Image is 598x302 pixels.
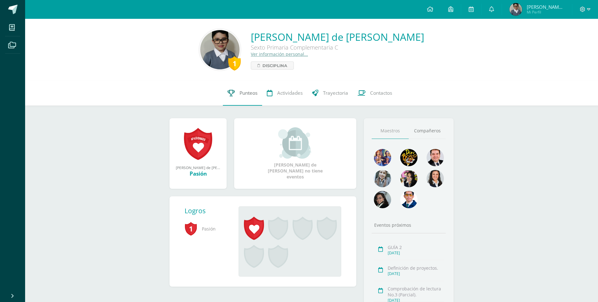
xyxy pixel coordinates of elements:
[427,149,444,166] img: 79570d67cb4e5015f1d97fde0ec62c05.png
[400,149,418,166] img: 29fc2a48271e3f3676cb2cb292ff2552.png
[388,244,444,250] div: GUÍA 2
[372,222,446,228] div: Eventos próximos
[278,127,312,159] img: event_small.png
[400,191,418,208] img: 07eb4d60f557dd093c6c8aea524992b7.png
[374,149,391,166] img: 88256b496371d55dc06d1c3f8a5004f4.png
[388,250,444,256] div: [DATE]
[527,4,564,10] span: [PERSON_NAME] de [PERSON_NAME]
[200,30,240,69] img: ae5be904859e1f54caa8372de999d767.png
[427,170,444,187] img: 7e15a45bc4439684581270cc35259faa.png
[228,56,241,71] div: 1
[370,90,392,96] span: Contactos
[264,127,327,180] div: [PERSON_NAME] de [PERSON_NAME] no tiene eventos
[185,206,234,215] div: Logros
[185,220,229,237] span: Pasión
[527,9,564,15] span: Mi Perfil
[262,62,287,69] span: Disciplina
[240,90,257,96] span: Punteos
[388,265,444,271] div: Definición de proyectos.
[176,170,220,177] div: Pasión
[388,271,444,276] div: [DATE]
[251,44,424,51] div: Sexto Primaria Complementaria C
[374,170,391,187] img: 45bd7986b8947ad7e5894cbc9b781108.png
[353,81,397,106] a: Contactos
[251,30,424,44] a: [PERSON_NAME] de [PERSON_NAME]
[176,165,220,170] div: [PERSON_NAME] de [PERSON_NAME] obtuvo
[400,170,418,187] img: ddcb7e3f3dd5693f9a3e043a79a89297.png
[185,221,197,236] span: 1
[251,61,294,70] a: Disciplina
[374,191,391,208] img: 6377130e5e35d8d0020f001f75faf696.png
[372,123,409,139] a: Maestros
[409,123,446,139] a: Compañeros
[262,81,307,106] a: Actividades
[509,3,522,16] img: 0a2fc88354891e037b47c959cf6d87a8.png
[323,90,348,96] span: Trayectoria
[223,81,262,106] a: Punteos
[307,81,353,106] a: Trayectoria
[388,286,444,298] div: Comprobación de lectura No.3 (Parcial).
[251,51,308,57] a: Ver información personal...
[277,90,303,96] span: Actividades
